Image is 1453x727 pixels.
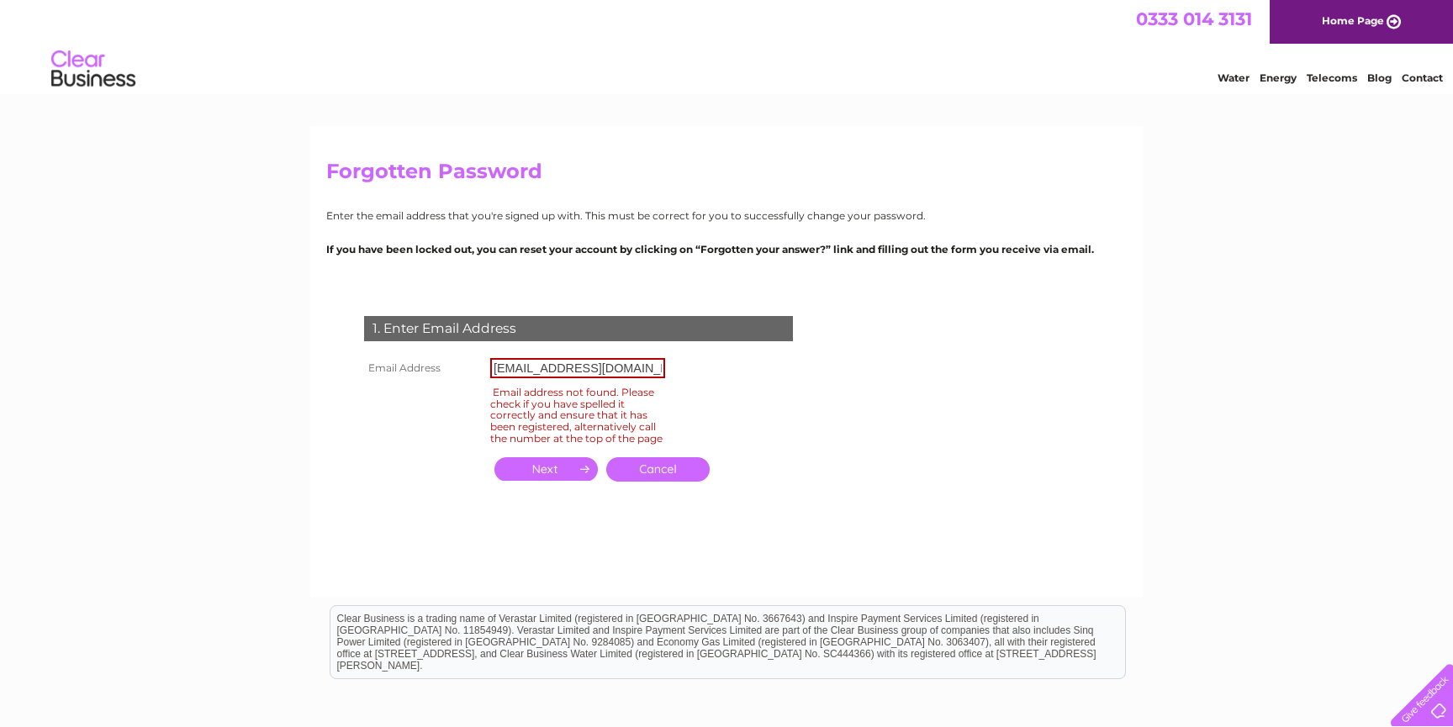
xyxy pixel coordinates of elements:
div: Clear Business is a trading name of Verastar Limited (registered in [GEOGRAPHIC_DATA] No. 3667643... [330,9,1125,82]
a: Energy [1260,71,1297,84]
div: 1. Enter Email Address [364,316,793,341]
a: Cancel [606,457,710,482]
a: Water [1218,71,1250,84]
p: If you have been locked out, you can reset your account by clicking on “Forgotten your answer?” l... [326,241,1127,257]
div: Email address not found. Please check if you have spelled it correctly and ensure that it has bee... [490,383,665,447]
a: Contact [1402,71,1443,84]
h2: Forgotten Password [326,160,1127,192]
img: logo.png [50,44,136,95]
a: 0333 014 3131 [1136,8,1252,29]
a: Blog [1367,71,1392,84]
a: Telecoms [1307,71,1357,84]
p: Enter the email address that you're signed up with. This must be correct for you to successfully ... [326,208,1127,224]
th: Email Address [360,354,486,382]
